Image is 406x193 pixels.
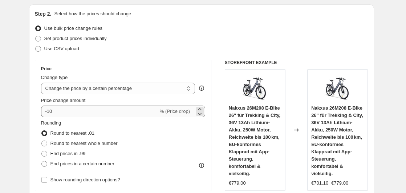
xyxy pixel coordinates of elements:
h3: Price [41,66,52,72]
h6: STOREFRONT EXAMPLE [225,60,368,66]
input: -15 [41,106,158,117]
img: 61f4faxUkHL_80x.jpg [240,73,269,102]
span: End prices in a certain number [50,161,114,166]
span: Show rounding direction options? [50,177,120,182]
span: Rounding [41,120,61,126]
img: 61f4faxUkHL_80x.jpg [323,73,352,102]
span: Use bulk price change rules [44,25,102,31]
div: €779.00 [229,180,246,187]
strike: €779.00 [331,180,348,187]
span: End prices in .99 [50,151,86,156]
span: Round to nearest whole number [50,141,118,146]
div: €701.10 [311,180,328,187]
p: Select how the prices should change [54,10,131,17]
span: Change type [41,75,68,80]
span: Nakxus 26M208 E-Bike 26" für Trekking & City, 36V 13Ah Lithium-Akku, 250W Motor, Reichweite bis 1... [229,105,280,176]
div: help [198,84,205,92]
span: Round to nearest .01 [50,130,94,136]
span: Price change amount [41,98,86,103]
span: Set product prices individually [44,36,107,41]
span: % (Price drop) [160,109,190,114]
span: Use CSV upload [44,46,79,51]
span: Nakxus 26M208 E-Bike 26" für Trekking & City, 36V 13Ah Lithium-Akku, 250W Motor, Reichweite bis 1... [311,105,363,176]
h2: Step 2. [35,10,52,17]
